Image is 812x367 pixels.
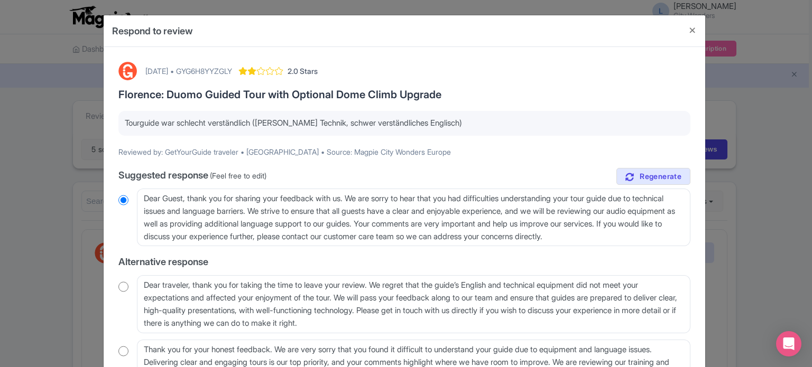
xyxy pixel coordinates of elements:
div: [DATE] • GYG6H8YYZGLY [145,65,232,77]
span: Regenerate [640,172,681,182]
p: Tourguide war schlecht verständlich ([PERSON_NAME] Technik, schwer verständliches Englisch) [125,117,684,129]
span: 2.0 Stars [288,65,318,77]
div: Open Intercom Messenger [776,331,801,356]
button: Close [680,15,705,45]
img: GetYourGuide Logo [118,62,137,80]
span: Suggested response [118,170,208,181]
span: Alternative response [118,256,208,267]
p: Reviewed by: GetYourGuide traveler • [GEOGRAPHIC_DATA] • Source: Magpie City Wonders Europe [118,146,690,157]
h3: Florence: Duomo Guided Tour with Optional Dome Climb Upgrade [118,89,690,100]
span: (Feel free to edit) [210,171,266,180]
textarea: Dear Guest, thank you for sharing your feedback with us. We are sorry to hear that you had diffic... [137,189,690,247]
a: Regenerate [616,168,690,185]
h4: Respond to review [112,24,193,38]
textarea: Dear traveler, thank you for taking the time to leave your review. We regret that the guide’s Eng... [137,275,690,333]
